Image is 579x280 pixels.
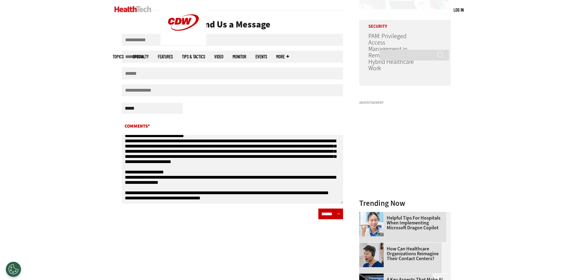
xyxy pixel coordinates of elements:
[359,274,387,278] a: Desktop monitor with brain AI concept
[454,7,464,13] div: User menu
[359,216,447,230] a: Helpful Tips for Hospitals When Implementing Microsoft Dragon Copilot
[359,243,387,248] a: Healthcare contact center
[158,54,173,59] a: Features
[359,101,451,104] h3: Advertisement
[214,54,223,59] a: Video
[359,107,451,183] iframe: advertisement
[359,199,451,207] h3: Trending Now
[122,122,343,132] label: Comments*
[133,54,149,59] span: Specialty
[359,246,447,261] a: How Can Healthcare Organizations Reimagine Their Contact Centers?
[233,54,246,59] a: MonITor
[454,7,464,13] a: Log in
[182,54,205,59] a: Tips & Tactics
[6,262,21,277] button: Open Preferences
[359,243,384,267] img: Healthcare contact center
[359,212,384,236] img: Doctor using phone to dictate to tablet
[6,262,21,277] div: Cookies Settings
[161,40,206,47] a: CDW
[113,54,124,59] span: Topics
[359,212,387,217] a: Doctor using phone to dictate to tablet
[255,54,267,59] a: Events
[276,54,289,59] span: More
[368,32,414,72] a: PAM: Privileged Access Management in Remote and Hybrid Healthcare Work
[114,6,151,12] img: Home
